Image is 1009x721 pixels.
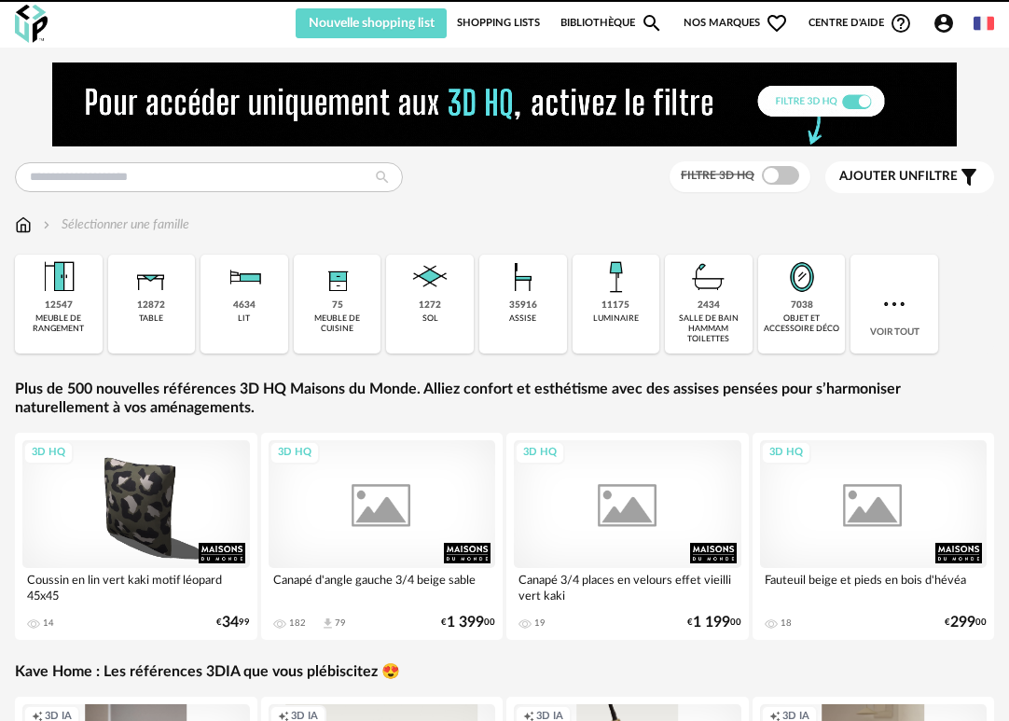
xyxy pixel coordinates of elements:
span: Magnify icon [641,12,663,35]
span: Filtre 3D HQ [681,170,754,181]
span: Help Circle Outline icon [890,12,912,35]
span: Heart Outline icon [766,12,788,35]
div: 7038 [791,299,813,312]
span: Account Circle icon [933,12,955,35]
div: meuble de cuisine [299,313,376,335]
div: 14 [43,617,54,629]
img: Meuble%20de%20rangement.png [36,255,81,299]
div: 35916 [509,299,537,312]
span: Nouvelle shopping list [309,17,435,30]
div: 3D HQ [515,441,565,464]
span: 1 199 [693,617,730,629]
div: 1272 [419,299,441,312]
a: Kave Home : Les références 3DIA que vous plébiscitez 😍 [15,662,400,682]
img: Sol.png [408,255,452,299]
div: 18 [781,617,792,629]
span: Filter icon [958,166,980,188]
div: 3D HQ [23,441,74,464]
div: objet et accessoire déco [764,313,840,335]
div: 182 [289,617,306,629]
img: svg+xml;base64,PHN2ZyB3aWR0aD0iMTYiIGhlaWdodD0iMTciIHZpZXdCb3g9IjAgMCAxNiAxNyIgZmlsbD0ibm9uZSIgeG... [15,215,32,234]
span: 1 399 [447,617,484,629]
a: BibliothèqueMagnify icon [560,8,663,38]
div: 19 [534,617,546,629]
a: 3D HQ Canapé 3/4 places en velours effet vieilli vert kaki 19 €1 19900 [506,433,749,640]
div: € 00 [945,617,987,629]
img: fr [974,13,994,34]
span: Download icon [321,617,335,631]
div: Coussin en lin vert kaki motif léopard 45x45 [22,568,250,605]
div: € 00 [441,617,495,629]
a: Shopping Lists [457,8,540,38]
div: luminaire [593,313,639,324]
div: Voir tout [850,255,938,354]
button: Ajouter unfiltre Filter icon [825,161,994,193]
img: NEW%20NEW%20HQ%20NEW_V1.gif [52,62,957,146]
div: sol [422,313,438,324]
img: Table.png [129,255,173,299]
img: more.7b13dc1.svg [879,289,909,319]
div: Fauteuil beige et pieds en bois d'hévéa [760,568,988,605]
img: Literie.png [222,255,267,299]
img: svg+xml;base64,PHN2ZyB3aWR0aD0iMTYiIGhlaWdodD0iMTYiIHZpZXdCb3g9IjAgMCAxNiAxNiIgZmlsbD0ibm9uZSIgeG... [39,215,54,234]
div: 3D HQ [761,441,811,464]
a: 3D HQ Canapé d'angle gauche 3/4 beige sable 182 Download icon 79 €1 39900 [261,433,504,640]
div: 11175 [601,299,629,312]
span: Ajouter un [839,170,918,183]
img: Salle%20de%20bain.png [686,255,731,299]
div: 3D HQ [270,441,320,464]
div: 79 [335,617,346,629]
img: Assise.png [501,255,546,299]
div: 12872 [137,299,165,312]
a: Plus de 500 nouvelles références 3D HQ Maisons du Monde. Alliez confort et esthétisme avec des as... [15,380,994,419]
div: 2434 [698,299,720,312]
a: 3D HQ Fauteuil beige et pieds en bois d'hévéa 18 €29900 [753,433,995,640]
div: 75 [332,299,343,312]
div: € 00 [687,617,741,629]
div: lit [238,313,250,324]
span: 299 [950,617,975,629]
div: Canapé 3/4 places en velours effet vieilli vert kaki [514,568,741,605]
div: meuble de rangement [21,313,97,335]
div: Sélectionner une famille [39,215,189,234]
a: 3D HQ Coussin en lin vert kaki motif léopard 45x45 14 €3499 [15,433,257,640]
div: salle de bain hammam toilettes [670,313,747,345]
div: assise [509,313,536,324]
div: € 99 [216,617,250,629]
span: 34 [222,617,239,629]
img: Rangement.png [315,255,360,299]
img: OXP [15,5,48,43]
div: 12547 [45,299,73,312]
div: table [139,313,163,324]
div: 4634 [233,299,256,312]
img: Miroir.png [780,255,824,299]
img: Luminaire.png [593,255,638,299]
div: Canapé d'angle gauche 3/4 beige sable [269,568,496,605]
button: Nouvelle shopping list [296,8,447,38]
span: filtre [839,169,958,185]
span: Account Circle icon [933,12,963,35]
span: Nos marques [684,8,788,38]
span: Centre d'aideHelp Circle Outline icon [809,12,912,35]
